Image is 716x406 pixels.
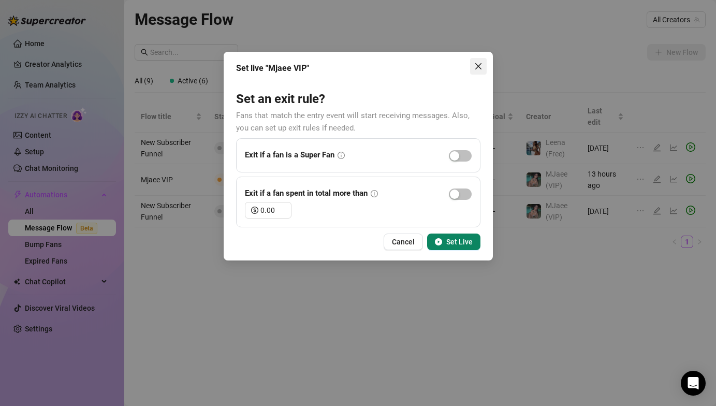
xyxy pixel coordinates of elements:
[435,238,442,245] span: play-circle
[470,58,487,75] button: Close
[245,189,368,198] strong: Exit if a fan spent in total more than
[384,234,423,250] button: Cancel
[681,371,706,396] div: Open Intercom Messenger
[474,62,483,70] span: close
[338,152,345,159] span: info-circle
[236,91,480,108] h3: Set an exit rule?
[371,190,378,197] span: info-circle
[470,62,487,70] span: Close
[236,111,470,133] span: Fans that match the entry event will start receiving messages. Also, you can set up exit rules if...
[446,238,473,246] span: Set Live
[392,238,415,246] span: Cancel
[245,150,334,160] strong: Exit if a fan is a Super Fan
[427,234,480,250] button: Set Live
[236,62,480,75] div: Set live "Mjaee VIP"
